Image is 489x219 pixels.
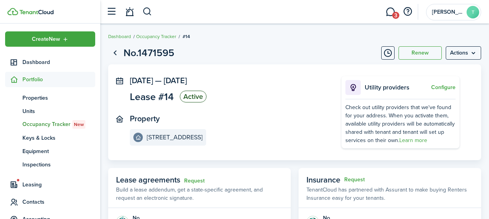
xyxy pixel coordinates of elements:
[5,91,95,104] a: Properties
[22,147,95,155] span: Equipment
[74,121,84,128] span: New
[446,46,481,60] button: Open menu
[183,33,190,40] span: #14
[345,103,456,144] div: Check out utility providers that we've found for your address. When you activate them, available ...
[164,75,187,86] span: [DATE]
[306,174,340,186] span: Insurance
[22,58,95,66] span: Dashboard
[32,36,60,42] span: Create New
[432,9,463,15] span: Todd
[5,118,95,131] a: Occupancy TrackerNew
[392,12,399,19] span: 3
[155,75,162,86] span: —
[5,104,95,118] a: Units
[136,33,176,40] a: Occupancy Tracker
[381,46,395,60] button: Timeline
[122,2,137,22] a: Notifications
[5,131,95,144] a: Keys & Locks
[124,46,174,60] h1: No.1471595
[130,92,174,102] span: Lease #14
[22,94,95,102] span: Properties
[446,46,481,60] menu-btn: Actions
[22,161,95,169] span: Inspections
[5,55,95,70] a: Dashboard
[130,75,153,86] span: [DATE]
[108,46,122,60] a: Go back
[399,46,442,60] button: Renew
[401,5,414,18] button: Open resource center
[184,178,205,184] a: Request
[306,186,473,202] p: TenantCloud has partnered with Assurant to make buying Renters Insurance easy for your tenants.
[108,33,131,40] a: Dashboard
[365,83,429,92] p: Utility providers
[431,84,456,91] button: Configure
[22,134,95,142] span: Keys & Locks
[19,10,54,15] img: TenantCloud
[344,177,365,183] button: Request
[22,198,95,206] span: Contacts
[22,120,95,129] span: Occupancy Tracker
[7,8,18,15] img: TenantCloud
[104,4,119,19] button: Open sidebar
[180,91,207,102] status: Active
[399,136,427,144] a: Learn more
[147,134,203,141] e-details-info-title: [STREET_ADDRESS]
[116,186,283,202] p: Build a lease addendum, get a state-specific agreement, and request an electronic signature.
[142,5,152,18] button: Search
[22,75,95,84] span: Portfolio
[383,2,398,22] a: Messaging
[5,158,95,171] a: Inspections
[116,174,180,186] span: Lease agreements
[130,114,160,123] panel-main-title: Property
[5,31,95,47] button: Open menu
[467,6,479,18] avatar-text: T
[22,181,95,189] span: Leasing
[22,107,95,115] span: Units
[5,144,95,158] a: Equipment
